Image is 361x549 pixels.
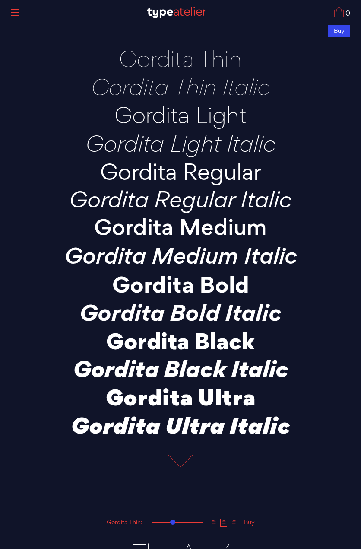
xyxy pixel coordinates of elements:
p: Gordita Regular Italic [29,188,332,211]
p: Gordita Regular [29,160,332,183]
img: Cart_Icon.svg [334,7,344,17]
p: Gordita Black [29,329,332,352]
p: Gordita Black Italic [29,357,332,380]
p: Gordita Thin [29,47,332,70]
div: Gordita Thin: [103,519,146,526]
img: TA_Logo.svg [147,7,206,18]
span: 0 [344,10,350,17]
p: Gordita Light [29,103,332,127]
a: 0 [334,7,350,17]
p: Gordita Thin Italic [29,75,332,99]
p: Gordita Medium Italic [29,244,332,268]
div: Buy [241,519,258,526]
p: Gordita Bold Italic [29,300,332,324]
p: Gordita Ultra [29,385,332,409]
p: Gordita Bold [29,272,332,296]
p: Gordita Ultra Italic [29,413,332,437]
p: Gordita Medium [29,216,332,239]
p: Gordita Light Italic [29,131,332,155]
div: Buy [328,25,350,37]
